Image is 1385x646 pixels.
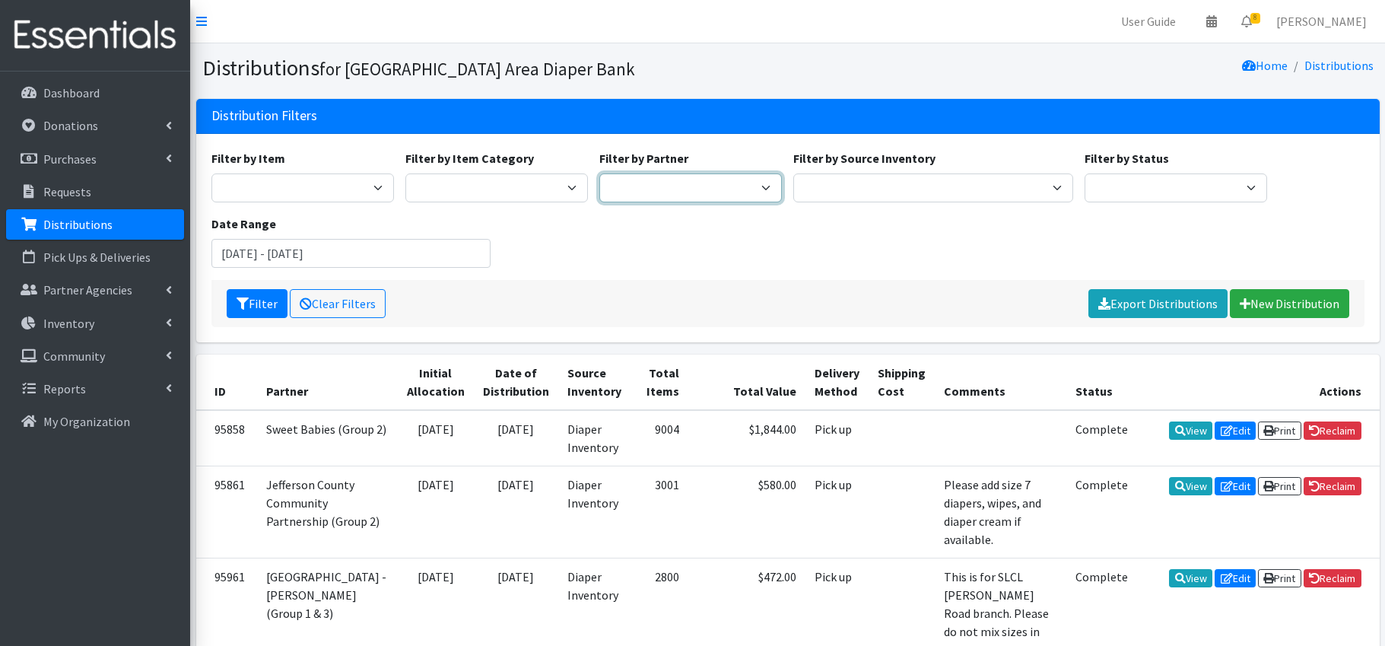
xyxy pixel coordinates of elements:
[558,355,631,410] th: Source Inventory
[1088,289,1228,318] a: Export Distributions
[631,466,688,558] td: 3001
[474,466,558,558] td: [DATE]
[805,410,869,466] td: Pick up
[211,239,491,268] input: January 1, 2011 - December 31, 2011
[805,355,869,410] th: Delivery Method
[935,355,1066,410] th: Comments
[1169,477,1212,495] a: View
[319,58,635,80] small: for [GEOGRAPHIC_DATA] Area Diaper Bank
[43,151,97,167] p: Purchases
[1085,149,1169,167] label: Filter by Status
[1258,569,1301,587] a: Print
[6,177,184,207] a: Requests
[1215,569,1256,587] a: Edit
[1242,58,1288,73] a: Home
[398,466,474,558] td: [DATE]
[1169,422,1212,440] a: View
[405,149,534,167] label: Filter by Item Category
[196,466,257,558] td: 95861
[290,289,386,318] a: Clear Filters
[43,118,98,133] p: Donations
[43,217,113,232] p: Distributions
[1304,58,1374,73] a: Distributions
[398,355,474,410] th: Initial Allocation
[6,242,184,272] a: Pick Ups & Deliveries
[257,466,398,558] td: Jefferson County Community Partnership (Group 2)
[474,410,558,466] td: [DATE]
[688,466,805,558] td: $580.00
[688,410,805,466] td: $1,844.00
[935,466,1066,558] td: Please add size 7 diapers, wipes, and diaper cream if available.
[257,410,398,466] td: Sweet Babies (Group 2)
[805,466,869,558] td: Pick up
[1215,477,1256,495] a: Edit
[631,355,688,410] th: Total Items
[1066,355,1137,410] th: Status
[1066,410,1137,466] td: Complete
[211,215,276,233] label: Date Range
[474,355,558,410] th: Date of Distribution
[1250,13,1260,24] span: 8
[1304,477,1361,495] a: Reclaim
[1264,6,1379,37] a: [PERSON_NAME]
[43,316,94,331] p: Inventory
[1066,466,1137,558] td: Complete
[1304,569,1361,587] a: Reclaim
[1109,6,1188,37] a: User Guide
[43,85,100,100] p: Dashboard
[211,149,285,167] label: Filter by Item
[1215,422,1256,440] a: Edit
[6,308,184,339] a: Inventory
[1304,422,1361,440] a: Reclaim
[43,414,130,429] p: My Organization
[688,355,805,410] th: Total Value
[43,282,132,298] p: Partner Agencies
[631,410,688,466] td: 9004
[558,410,631,466] td: Diaper Inventory
[6,275,184,305] a: Partner Agencies
[6,10,184,61] img: HumanEssentials
[6,144,184,174] a: Purchases
[1230,289,1349,318] a: New Distribution
[43,348,105,364] p: Community
[1258,422,1301,440] a: Print
[1258,477,1301,495] a: Print
[558,466,631,558] td: Diaper Inventory
[43,184,91,199] p: Requests
[6,78,184,108] a: Dashboard
[6,209,184,240] a: Distributions
[6,406,184,437] a: My Organization
[1229,6,1264,37] a: 8
[227,289,287,318] button: Filter
[257,355,398,410] th: Partner
[869,355,935,410] th: Shipping Cost
[1169,569,1212,587] a: View
[793,149,936,167] label: Filter by Source Inventory
[6,110,184,141] a: Donations
[43,381,86,396] p: Reports
[398,410,474,466] td: [DATE]
[196,410,257,466] td: 95858
[6,374,184,404] a: Reports
[211,108,317,124] h3: Distribution Filters
[599,149,688,167] label: Filter by Partner
[1137,355,1380,410] th: Actions
[196,355,257,410] th: ID
[43,250,151,265] p: Pick Ups & Deliveries
[6,341,184,371] a: Community
[202,55,783,81] h1: Distributions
